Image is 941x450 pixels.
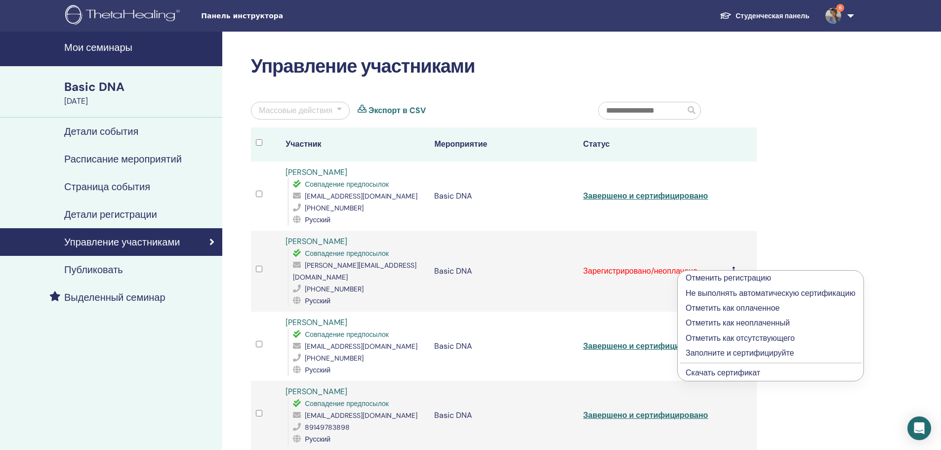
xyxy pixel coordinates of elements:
[583,191,708,201] a: Завершено и сертифицировано
[836,4,844,12] span: 6
[583,410,708,420] a: Завершено и сертифицировано
[429,312,578,381] td: Basic DNA
[712,7,817,25] a: Студенческая панель
[286,167,347,177] a: [PERSON_NAME]
[686,302,856,314] p: Отметить как оплаченное
[251,55,757,78] h2: Управление участниками
[305,423,350,432] span: 89149783898
[305,192,417,201] span: [EMAIL_ADDRESS][DOMAIN_NAME]
[305,249,389,258] span: Совпадение предпосылок
[64,264,123,276] h4: Публиковать
[64,41,216,53] h4: Мои семинары
[686,347,856,359] p: Заполните и сертифицируйте
[305,354,364,363] span: [PHONE_NUMBER]
[429,381,578,450] td: Basic DNA
[686,368,760,378] a: Скачать сертификат
[429,231,578,312] td: Basic DNA
[305,342,417,351] span: [EMAIL_ADDRESS][DOMAIN_NAME]
[64,208,157,220] h4: Детали регистрации
[583,341,708,351] a: Завершено и сертифицировано
[686,272,856,284] p: Отменить регистрацию
[305,366,330,374] span: Русский
[64,291,165,303] h4: Выделенный семинар
[64,236,180,248] h4: Управление участниками
[305,215,330,224] span: Русский
[578,127,727,162] th: Статус
[686,332,856,344] p: Отметить как отсутствующего
[907,416,931,440] div: Open Intercom Messenger
[686,317,856,329] p: Отметить как неоплаченный
[305,204,364,212] span: [PHONE_NUMBER]
[286,386,347,397] a: [PERSON_NAME]
[305,180,389,189] span: Совпадение предпосылок
[64,95,216,107] div: [DATE]
[305,435,330,444] span: Русский
[64,181,150,193] h4: Страница события
[305,399,389,408] span: Совпадение предпосылок
[281,127,429,162] th: Участник
[65,5,183,27] img: logo.png
[64,153,182,165] h4: Расписание мероприятий
[686,287,856,299] p: Не выполнять автоматическую сертификацию
[305,411,417,420] span: [EMAIL_ADDRESS][DOMAIN_NAME]
[305,296,330,305] span: Русский
[58,79,222,107] a: Basic DNA[DATE]
[429,162,578,231] td: Basic DNA
[305,285,364,293] span: [PHONE_NUMBER]
[64,125,138,137] h4: Детали события
[720,11,732,20] img: graduation-cap-white.svg
[429,127,578,162] th: Мероприятие
[305,330,389,339] span: Совпадение предпосылок
[201,11,349,21] span: Панель инструктора
[286,236,347,246] a: [PERSON_NAME]
[293,261,416,282] span: [PERSON_NAME][EMAIL_ADDRESS][DOMAIN_NAME]
[368,105,426,117] a: Экспорт в CSV
[825,8,841,24] img: default.jpg
[259,105,332,117] div: Массовые действия
[286,317,347,327] a: [PERSON_NAME]
[64,79,216,95] div: Basic DNA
